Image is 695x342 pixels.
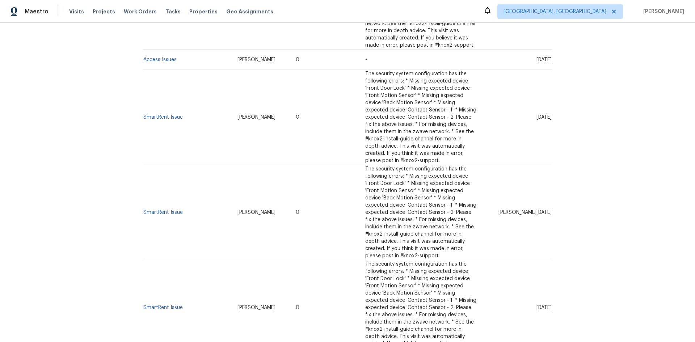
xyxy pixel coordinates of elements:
[536,305,552,310] span: [DATE]
[237,210,275,215] span: [PERSON_NAME]
[296,210,299,215] span: 0
[365,166,476,258] span: The security system configuration has the following errors: * Missing expected device 'Front Door...
[69,8,84,15] span: Visits
[365,57,367,62] span: -
[165,9,181,14] span: Tasks
[25,8,49,15] span: Maestro
[536,115,552,120] span: [DATE]
[93,8,115,15] span: Projects
[124,8,157,15] span: Work Orders
[365,71,476,163] span: The security system configuration has the following errors: * Missing expected device 'Front Door...
[237,115,275,120] span: [PERSON_NAME]
[226,8,273,15] span: Geo Assignments
[143,305,183,310] a: SmartRent Issue
[143,115,183,120] a: SmartRent Issue
[296,305,299,310] span: 0
[237,57,275,62] span: [PERSON_NAME]
[143,57,177,62] a: Access Issues
[143,210,183,215] a: SmartRent Issue
[189,8,218,15] span: Properties
[237,305,275,310] span: [PERSON_NAME]
[536,57,552,62] span: [DATE]
[640,8,684,15] span: [PERSON_NAME]
[296,57,299,62] span: 0
[498,210,552,215] span: [PERSON_NAME][DATE]
[296,115,299,120] span: 0
[504,8,606,15] span: [GEOGRAPHIC_DATA], [GEOGRAPHIC_DATA]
